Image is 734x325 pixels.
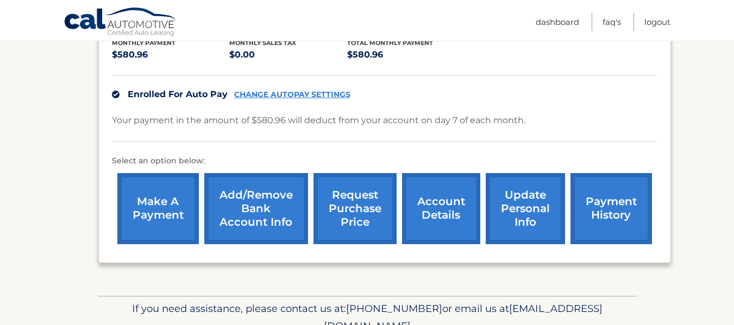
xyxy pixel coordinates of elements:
[346,302,442,315] span: [PHONE_NUMBER]
[570,173,652,244] a: payment history
[486,173,565,244] a: update personal info
[64,7,178,39] a: Cal Automotive
[117,173,199,244] a: make a payment
[204,173,308,244] a: Add/Remove bank account info
[234,90,350,99] a: CHANGE AUTOPAY SETTINGS
[644,13,670,31] a: Logout
[112,39,175,47] span: Monthly Payment
[603,13,621,31] a: FAQ's
[347,39,433,47] span: Total Monthly Payment
[112,155,657,168] p: Select an option below:
[112,91,120,98] img: check.svg
[313,173,397,244] a: request purchase price
[229,39,296,47] span: Monthly sales Tax
[347,47,465,62] p: $580.96
[128,89,228,99] span: Enrolled For Auto Pay
[536,13,579,31] a: Dashboard
[229,47,347,62] p: $0.00
[112,113,525,128] p: Your payment in the amount of $580.96 will deduct from your account on day 7 of each month.
[112,47,230,62] p: $580.96
[402,173,480,244] a: account details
